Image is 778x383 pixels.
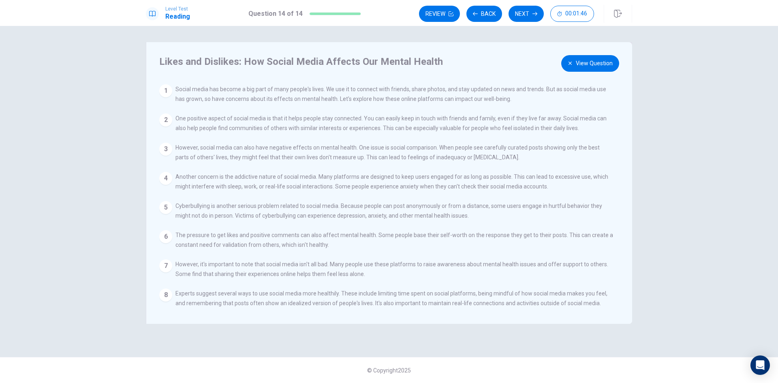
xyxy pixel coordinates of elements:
[750,355,770,375] div: Open Intercom Messenger
[419,6,460,22] button: Review
[550,6,594,22] button: 00:01:46
[175,261,608,277] span: However, it's important to note that social media isn't all bad. Many people use these platforms ...
[159,201,172,214] div: 5
[175,290,607,306] span: Experts suggest several ways to use social media more healthily. These include limiting time spen...
[509,6,544,22] button: Next
[159,289,172,302] div: 8
[159,84,172,97] div: 1
[159,113,172,126] div: 2
[248,9,303,19] h1: Question 14 of 14
[159,230,172,243] div: 6
[175,115,607,131] span: One positive aspect of social media is that it helps people stay connected. You can easily keep i...
[466,6,502,22] button: Back
[159,172,172,185] div: 4
[565,11,587,17] span: 00:01:46
[175,203,602,219] span: Cyberbullying is another serious problem related to social media. Because people can post anonymo...
[561,55,619,72] button: View Question
[165,6,190,12] span: Level Test
[165,12,190,21] h1: Reading
[175,86,606,102] span: Social media has become a big part of many people's lives. We use it to connect with friends, sha...
[175,232,613,248] span: The pressure to get likes and positive comments can also affect mental health. Some people base t...
[175,173,608,190] span: Another concern is the addictive nature of social media. Many platforms are designed to keep user...
[175,144,600,160] span: However, social media can also have negative effects on mental health. One issue is social compar...
[367,367,411,374] span: © Copyright 2025
[159,143,172,156] div: 3
[159,259,172,272] div: 7
[159,55,611,68] h4: Likes and Dislikes: How Social Media Affects Our Mental Health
